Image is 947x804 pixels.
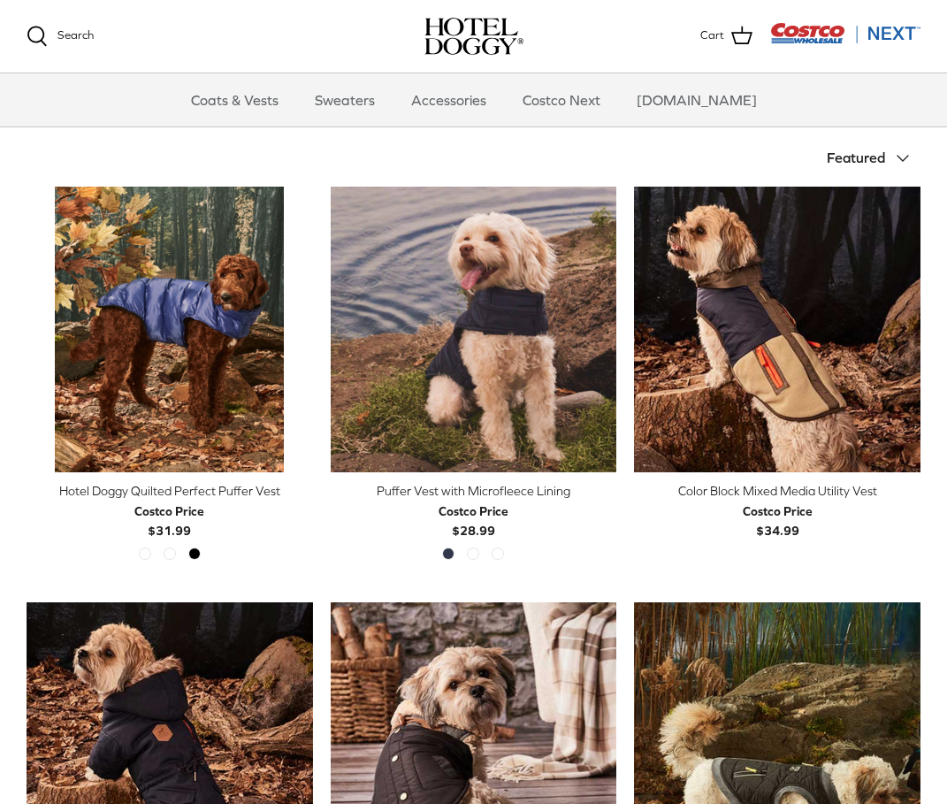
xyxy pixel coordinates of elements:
a: Coats & Vests [175,73,294,126]
a: Color Block Mixed Media Utility Vest Costco Price$34.99 [634,481,920,540]
a: Hotel Doggy Quilted Perfect Puffer Vest Costco Price$31.99 [27,481,313,540]
span: Search [57,28,94,42]
span: Cart [700,27,724,45]
div: Hotel Doggy Quilted Perfect Puffer Vest [27,481,313,501]
div: Costco Price [743,502,813,521]
a: Search [27,26,94,47]
img: Costco Next [770,22,920,44]
b: $31.99 [134,502,204,538]
a: Puffer Vest with Microfleece Lining [331,187,617,473]
a: Puffer Vest with Microfleece Lining Costco Price$28.99 [331,481,617,540]
span: Featured [827,149,885,165]
a: Accessories [395,73,502,126]
a: Visit Costco Next [770,34,920,47]
div: Costco Price [439,502,508,521]
img: hoteldoggycom [424,18,523,55]
a: Color Block Mixed Media Utility Vest [634,187,920,473]
a: hoteldoggy.com hoteldoggycom [424,18,523,55]
div: Puffer Vest with Microfleece Lining [331,481,617,501]
a: [DOMAIN_NAME] [621,73,773,126]
img: tan dog wearing a blue & brown vest [634,187,920,473]
div: Color Block Mixed Media Utility Vest [634,481,920,501]
div: Costco Price [134,502,204,521]
button: Featured [827,139,920,178]
a: Cart [700,25,752,48]
a: Hotel Doggy Quilted Perfect Puffer Vest [27,187,313,473]
a: Sweaters [299,73,391,126]
b: $34.99 [743,502,813,538]
a: Costco Next [507,73,616,126]
b: $28.99 [439,502,508,538]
